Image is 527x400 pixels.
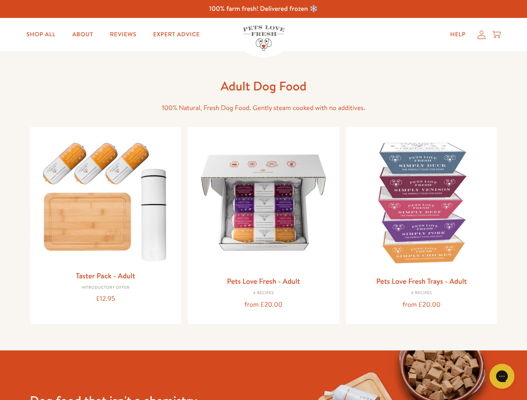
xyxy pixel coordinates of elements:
iframe: Gorgias live chat messenger [485,361,519,392]
a: Pets Love Fresh Trays - Adult [376,276,467,286]
a: About [66,26,100,43]
img: Pets Love Fresh Trays - Adult [353,134,491,272]
div: Introductory Offer [37,285,175,290]
span: 100% Natural, Fresh Dog Food. Gently steam cooked with no additives. [162,103,365,112]
img: Pets Love Fresh [243,25,285,51]
a: Shop All [20,26,62,43]
div: £12.95 [37,293,175,305]
img: Taster Pack - Adult [37,134,175,266]
a: Reviews [103,26,143,43]
a: Taster Pack - Adult [76,270,135,281]
a: Help [444,26,472,43]
img: Pets Love Fresh - Adult [194,134,333,272]
div: from £20.00 [353,299,491,310]
a: Pets Love Fresh - Adult [227,276,300,286]
h1: Adult Dog Food [130,78,397,94]
div: 4 Recipes [353,291,491,296]
div: from £20.00 [194,299,333,310]
a: Expert Advice [146,26,207,43]
div: 4 Recipes [194,291,333,296]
